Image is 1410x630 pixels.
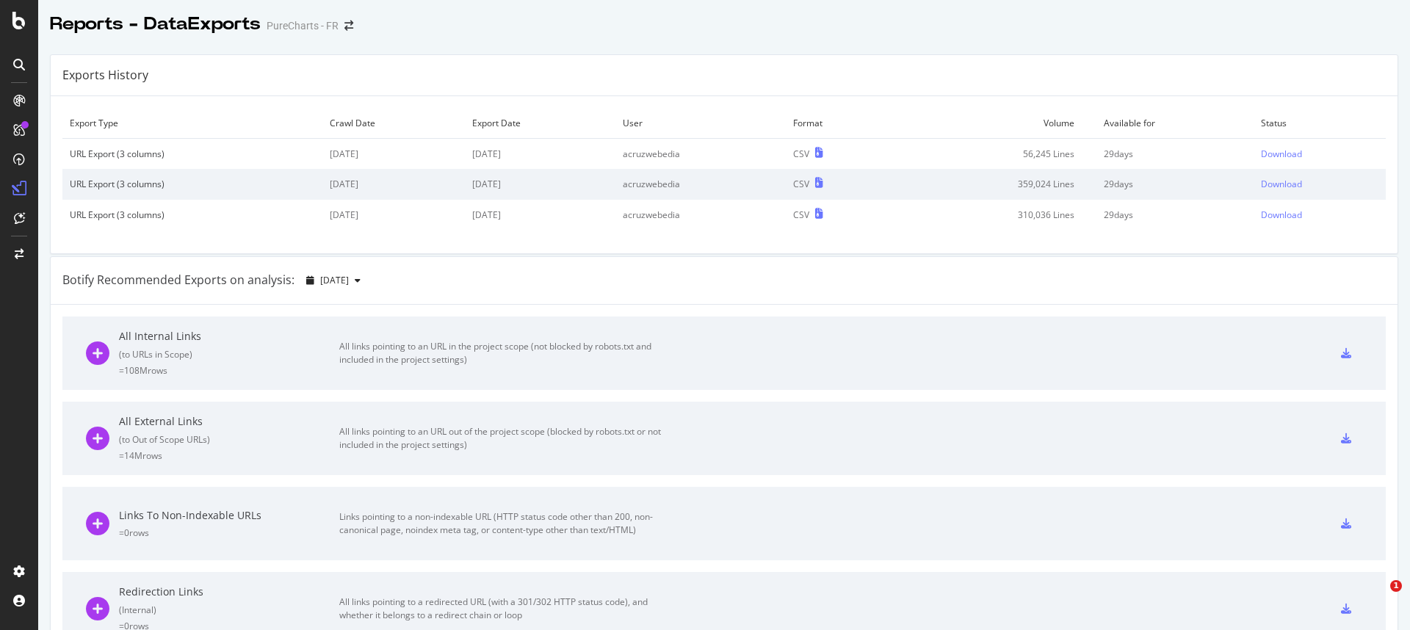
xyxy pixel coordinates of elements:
td: User [615,108,787,139]
td: [DATE] [465,139,615,170]
div: All links pointing to an URL in the project scope (not blocked by robots.txt and included in the ... [339,340,670,366]
div: Reports - DataExports [50,12,261,37]
button: [DATE] [300,269,366,292]
td: [DATE] [465,169,615,199]
td: Volume [892,108,1096,139]
td: acruzwebedia [615,200,787,230]
div: Exports History [62,67,148,84]
iframe: Intercom live chat [1360,580,1395,615]
div: csv-export [1341,518,1351,529]
div: Links To Non-Indexable URLs [119,508,339,523]
td: [DATE] [322,139,466,170]
div: CSV [793,209,809,221]
span: 1 [1390,580,1402,592]
div: ( to URLs in Scope ) [119,348,339,361]
div: csv-export [1341,604,1351,614]
div: Download [1261,148,1302,160]
a: Download [1261,148,1379,160]
td: 29 days [1096,139,1254,170]
div: Download [1261,178,1302,190]
span: 2025 Sep. 12th [320,274,349,286]
td: 29 days [1096,169,1254,199]
td: [DATE] [322,169,466,199]
div: All Internal Links [119,329,339,344]
div: PureCharts - FR [267,18,339,33]
div: Botify Recommended Exports on analysis: [62,272,294,289]
div: = 14M rows [119,449,339,462]
div: CSV [793,148,809,160]
td: 56,245 Lines [892,139,1096,170]
td: Available for [1096,108,1254,139]
div: csv-export [1341,348,1351,358]
a: Download [1261,209,1379,221]
div: csv-export [1341,433,1351,443]
div: All External Links [119,414,339,429]
td: acruzwebedia [615,139,787,170]
div: URL Export (3 columns) [70,148,315,160]
div: ( Internal ) [119,604,339,616]
td: 359,024 Lines [892,169,1096,199]
div: = 0 rows [119,526,339,539]
div: URL Export (3 columns) [70,209,315,221]
div: Redirection Links [119,584,339,599]
td: Crawl Date [322,108,466,139]
div: URL Export (3 columns) [70,178,315,190]
div: = 108M rows [119,364,339,377]
div: All links pointing to a redirected URL (with a 301/302 HTTP status code), and whether it belongs ... [339,595,670,622]
td: 29 days [1096,200,1254,230]
td: Status [1254,108,1386,139]
td: Export Date [465,108,615,139]
td: [DATE] [465,200,615,230]
td: [DATE] [322,200,466,230]
div: Links pointing to a non-indexable URL (HTTP status code other than 200, non-canonical page, noind... [339,510,670,537]
td: Export Type [62,108,322,139]
div: ( to Out of Scope URLs ) [119,433,339,446]
td: 310,036 Lines [892,200,1096,230]
td: Format [786,108,892,139]
div: Download [1261,209,1302,221]
a: Download [1261,178,1379,190]
td: acruzwebedia [615,169,787,199]
div: arrow-right-arrow-left [344,21,353,31]
div: All links pointing to an URL out of the project scope (blocked by robots.txt or not included in t... [339,425,670,452]
div: CSV [793,178,809,190]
